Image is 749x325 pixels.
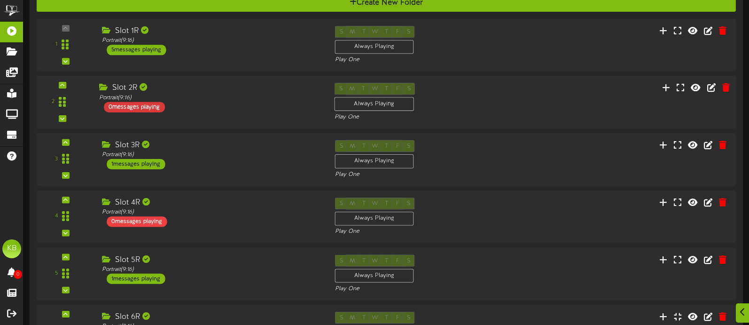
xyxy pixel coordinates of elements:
[335,97,414,111] div: Always Playing
[335,40,414,54] div: Always Playing
[335,212,414,225] div: Always Playing
[102,254,321,265] div: Slot 5R
[102,208,321,216] div: Portrait ( 9:16 )
[102,198,321,208] div: Slot 4R
[14,270,22,279] span: 0
[102,151,321,159] div: Portrait ( 9:16 )
[104,102,165,112] div: 0 messages playing
[102,265,321,273] div: Portrait ( 9:16 )
[335,269,414,283] div: Always Playing
[335,154,414,168] div: Always Playing
[102,312,321,323] div: Slot 6R
[107,45,166,55] div: 5 messages playing
[99,94,320,102] div: Portrait ( 9:16 )
[335,228,496,236] div: Play One
[102,26,321,37] div: Slot 1R
[99,83,320,94] div: Slot 2R
[102,140,321,151] div: Slot 3R
[107,159,165,169] div: 1 messages playing
[102,37,321,45] div: Portrait ( 9:16 )
[107,274,165,284] div: 1 messages playing
[335,113,497,121] div: Play One
[335,285,496,293] div: Play One
[2,239,21,258] div: KB
[107,216,167,227] div: 0 messages playing
[335,170,496,178] div: Play One
[335,56,496,64] div: Play One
